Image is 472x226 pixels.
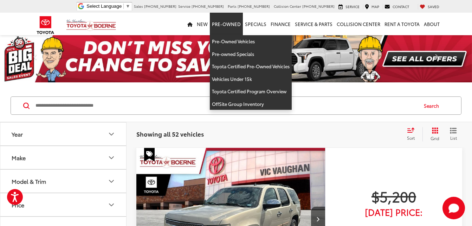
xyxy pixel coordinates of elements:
[335,13,382,35] a: Collision Center
[428,4,439,9] span: Saved
[445,127,462,141] button: List View
[0,193,127,216] button: PricePrice
[107,130,116,138] div: Year
[210,48,292,61] a: Pre-owned Specials
[12,154,26,161] div: Make
[238,4,270,9] span: [PHONE_NUMBER]
[107,153,116,162] div: Make
[442,197,465,219] button: Toggle Chat Window
[382,13,422,35] a: Rent a Toyota
[86,4,122,9] span: Select Language
[192,4,224,9] span: [PHONE_NUMBER]
[35,97,417,114] input: Search by Make, Model, or Keyword
[0,170,127,193] button: Model & TrimModel & Trim
[210,73,292,86] a: Vehicles Under 15k
[407,135,415,141] span: Sort
[107,201,116,209] div: Price
[185,13,195,35] a: Home
[243,13,269,35] a: Specials
[12,131,23,137] div: Year
[418,4,441,10] a: My Saved Vehicles
[134,4,143,9] span: Sales
[422,127,445,141] button: Grid View
[403,127,422,141] button: Select sort value
[144,4,176,9] span: [PHONE_NUMBER]
[107,177,116,186] div: Model & Trim
[345,4,360,9] span: Service
[195,13,210,35] a: New
[293,13,335,35] a: Service & Parts: Opens in a new tab
[422,13,442,35] a: About
[228,4,237,9] span: Parts
[450,135,457,141] span: List
[338,187,450,205] span: $5,200
[0,146,127,169] button: MakeMake
[12,178,46,184] div: Model & Trim
[363,4,381,10] a: Map
[274,4,301,9] span: Collision Center
[66,19,116,31] img: Vic Vaughan Toyota of Boerne
[136,130,204,138] span: Showing all 52 vehicles
[338,208,450,215] span: [DATE] Price:
[337,4,361,10] a: Service
[302,4,335,9] span: [PHONE_NUMBER]
[125,4,130,9] span: ▼
[210,60,292,73] a: Toyota Certified Pre-Owned Vehicles
[210,35,292,48] a: Pre-Owned Vehicles
[417,97,449,114] button: Search
[371,4,379,9] span: Map
[269,13,293,35] a: Finance
[210,98,292,110] a: OffSite Group Inventory
[178,4,190,9] span: Service
[0,123,127,145] button: YearYear
[123,4,124,9] span: ​
[442,197,465,219] svg: Start Chat
[383,4,411,10] a: Contact
[210,85,292,98] a: Toyota Certified Program Overview
[393,4,409,9] span: Contact
[431,135,439,141] span: Grid
[12,201,24,208] div: Price
[32,14,59,37] img: Toyota
[86,4,130,9] a: Select Language​
[210,13,243,35] a: Pre-Owned
[144,148,155,161] span: Special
